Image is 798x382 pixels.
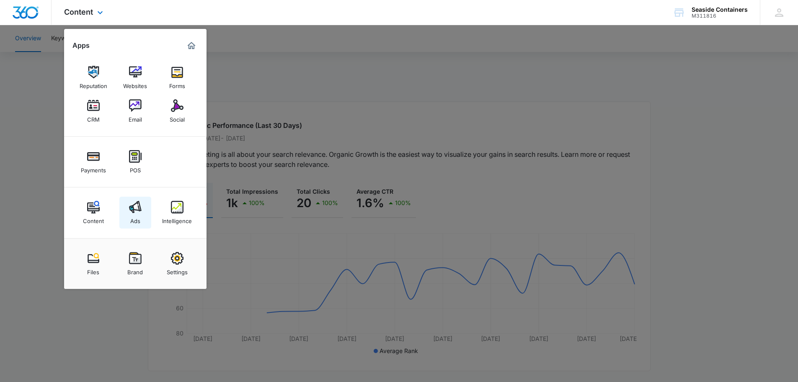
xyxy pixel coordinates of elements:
[162,213,192,224] div: Intelligence
[77,95,109,127] a: CRM
[77,146,109,178] a: Payments
[64,8,93,16] span: Content
[119,248,151,280] a: Brand
[127,265,143,275] div: Brand
[692,6,748,13] div: account name
[161,62,193,94] a: Forms
[185,39,198,52] a: Marketing 360® Dashboard
[130,163,141,174] div: POS
[72,42,90,49] h2: Apps
[692,13,748,19] div: account id
[83,213,104,224] div: Content
[87,112,100,123] div: CRM
[119,95,151,127] a: Email
[170,112,185,123] div: Social
[119,146,151,178] a: POS
[77,248,109,280] a: Files
[77,197,109,229] a: Content
[119,62,151,94] a: Websites
[87,265,99,275] div: Files
[119,197,151,229] a: Ads
[169,78,185,89] div: Forms
[123,78,147,89] div: Websites
[80,78,107,89] div: Reputation
[161,248,193,280] a: Settings
[161,197,193,229] a: Intelligence
[167,265,188,275] div: Settings
[81,163,106,174] div: Payments
[129,112,142,123] div: Email
[130,213,140,224] div: Ads
[77,62,109,94] a: Reputation
[161,95,193,127] a: Social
